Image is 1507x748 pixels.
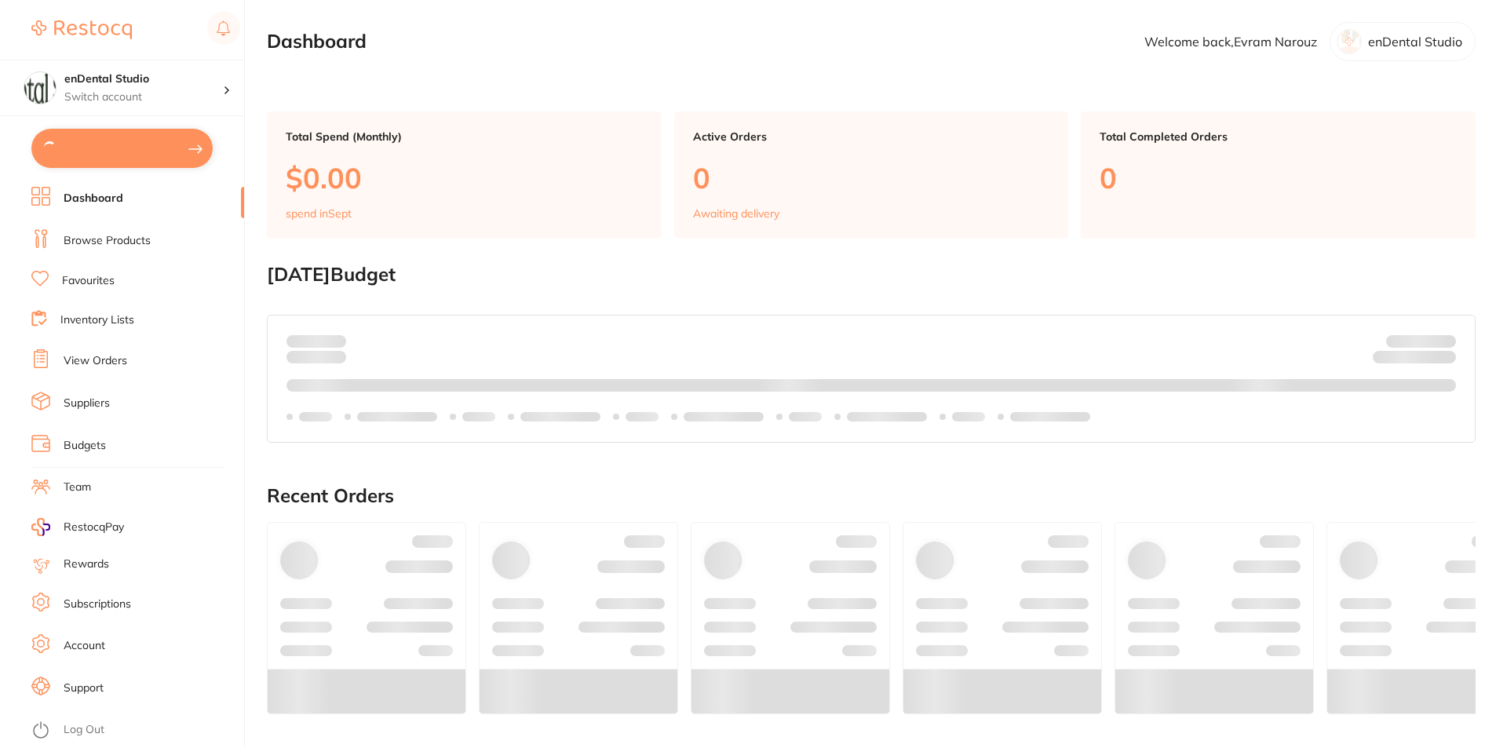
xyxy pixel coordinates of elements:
p: Awaiting delivery [693,207,779,220]
p: Labels extended [1010,410,1090,423]
a: Browse Products [64,233,151,249]
strong: $0.00 [1429,353,1456,367]
a: Dashboard [64,191,123,206]
strong: $NaN [1425,334,1456,348]
img: RestocqPay [31,518,50,536]
a: Total Spend (Monthly)$0.00spend inSept [267,111,662,239]
img: Restocq Logo [31,20,132,39]
a: Team [64,480,91,495]
p: Remaining: [1373,348,1456,367]
a: Subscriptions [64,597,131,612]
p: Labels extended [357,410,437,423]
p: Labels [626,410,659,423]
img: enDental Studio [24,72,56,104]
p: Active Orders [693,130,1050,143]
p: Welcome back, Evram Narouz [1144,35,1317,49]
span: RestocqPay [64,520,124,535]
p: $0.00 [286,162,643,194]
p: Labels extended [847,410,927,423]
button: Log Out [31,718,239,743]
p: 0 [1100,162,1457,194]
p: Budget: [1386,334,1456,347]
a: View Orders [64,353,127,369]
h4: enDental Studio [64,71,223,87]
p: 0 [693,162,1050,194]
a: Inventory Lists [60,312,134,328]
a: Total Completed Orders0 [1081,111,1476,239]
p: enDental Studio [1368,35,1462,49]
a: Account [64,638,105,654]
a: Rewards [64,556,109,572]
p: Labels [462,410,495,423]
h2: Recent Orders [267,485,1476,507]
a: Active Orders0Awaiting delivery [674,111,1069,239]
p: Spent: [286,334,346,347]
p: Labels extended [520,410,600,423]
h2: [DATE] Budget [267,264,1476,286]
p: Labels extended [684,410,764,423]
p: Switch account [64,89,223,105]
strong: $0.00 [319,334,346,348]
p: Labels [299,410,332,423]
a: Suppliers [64,396,110,411]
p: spend in Sept [286,207,352,220]
a: Budgets [64,438,106,454]
a: RestocqPay [31,518,124,536]
a: Favourites [62,273,115,289]
p: Labels [789,410,822,423]
p: month [286,348,346,367]
a: Support [64,680,104,696]
a: Log Out [64,722,104,738]
a: Restocq Logo [31,12,132,48]
p: Total Completed Orders [1100,130,1457,143]
h2: Dashboard [267,31,367,53]
p: Total Spend (Monthly) [286,130,643,143]
p: Labels [952,410,985,423]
